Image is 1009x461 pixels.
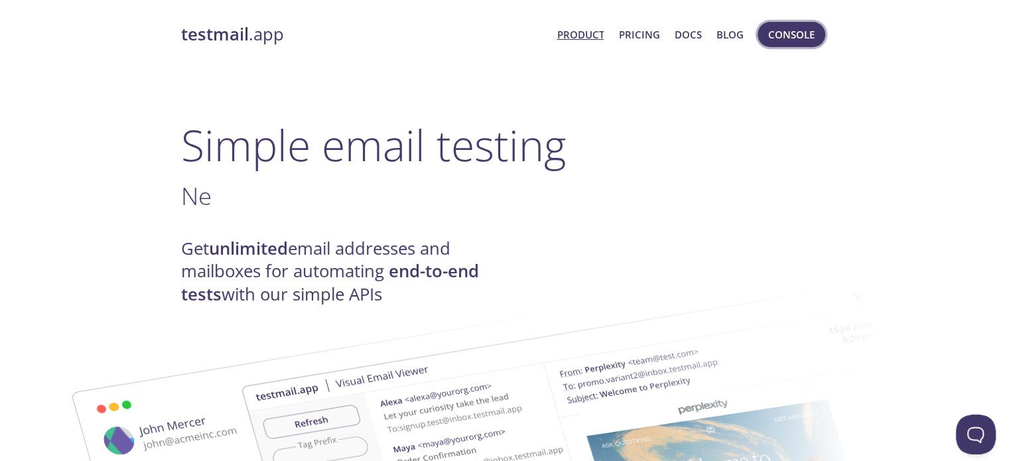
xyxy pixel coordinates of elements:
a: Pricing [618,26,659,43]
h4: Get email addresses and mailboxes for automating with our simple APIs [181,237,505,306]
strong: testmail [181,23,249,46]
a: Docs [675,26,702,43]
strong: end-to-end tests [181,259,479,305]
a: Blog [716,26,744,43]
span: Console [768,26,815,43]
a: Product [557,26,604,43]
a: testmail.app [181,23,547,46]
span: Ne [181,179,212,212]
button: Console [758,22,825,47]
strong: unlimited [209,237,288,260]
iframe: Help Scout Beacon - Open [956,415,996,454]
h1: Simple email testing [181,119,829,170]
